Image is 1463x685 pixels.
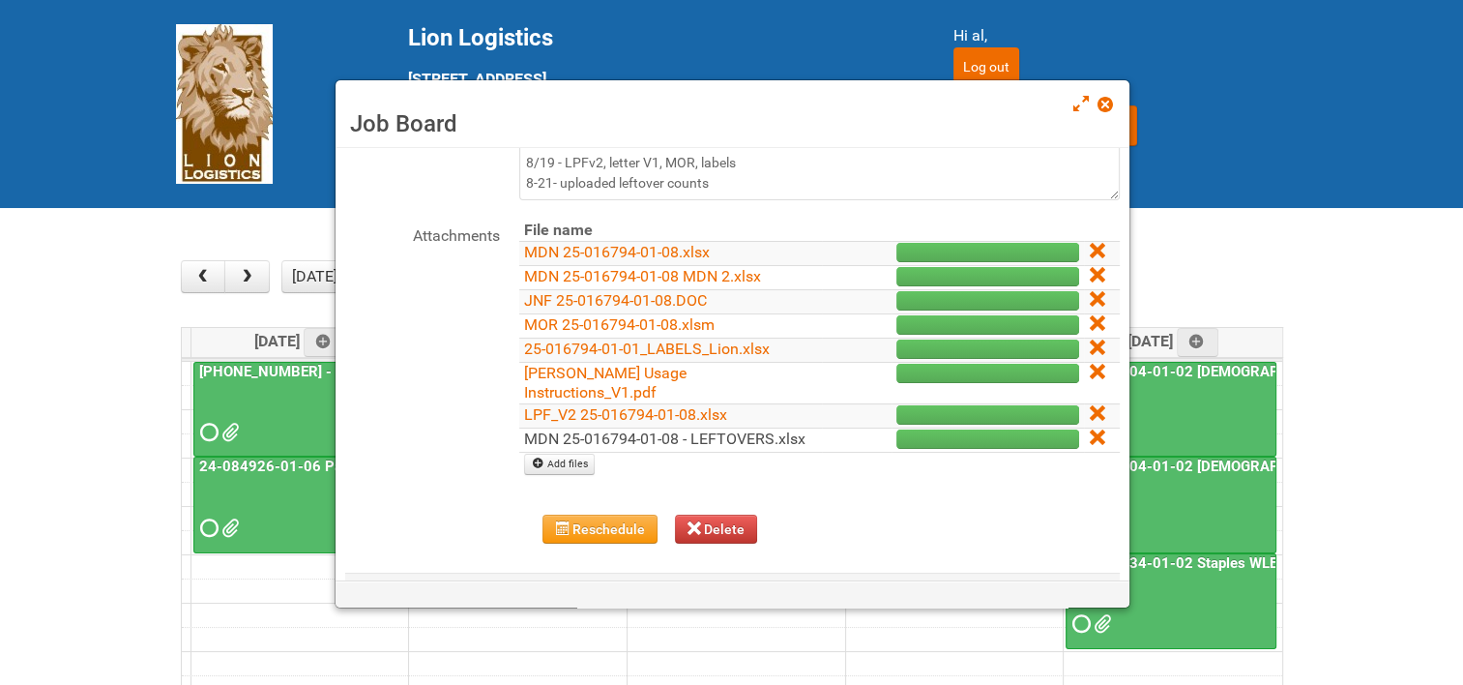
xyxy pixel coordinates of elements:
a: [PHONE_NUMBER] - R+F InnoCPT [193,362,403,458]
a: 25-039404-01-02 [DEMOGRAPHIC_DATA] Wet Shave SQM - photo slot [1066,457,1276,552]
th: File name [519,220,822,242]
h3: Job Board [350,109,1115,138]
a: 25-002634-01-02 Staples WLE 2025 Community - Seventh Mailing [1066,553,1276,649]
a: [PHONE_NUMBER] - R+F InnoCPT [195,363,424,380]
a: Add files [524,454,595,475]
span: grp 1001 2..jpg group 1001 1..jpg MOR 24-084926-01-08.xlsm Labels 24-084926-01-06 Pack Collab Wan... [221,521,235,535]
div: [STREET_ADDRESS] [GEOGRAPHIC_DATA] tel: [PHONE_NUMBER] [408,24,905,162]
a: MOR 25-016794-01-08.xlsm [524,315,715,334]
span: Requested [1072,617,1086,631]
a: Add an event [1177,328,1219,357]
a: 25-039404-01-02 [DEMOGRAPHIC_DATA] Wet Shave SQM [1068,363,1461,380]
a: 25-039404-01-02 [DEMOGRAPHIC_DATA] Wet Shave SQM [1066,362,1276,458]
a: MDN 25-016794-01-08.xlsx [524,243,710,261]
input: Log out [953,47,1019,86]
a: MDN 25-016794-01-08 - LEFTOVERS.xlsx [524,430,805,448]
a: 25-016794-01-01_LABELS_Lion.xlsx [524,340,770,358]
a: Lion Logistics [176,94,273,112]
span: Lion Logistics [408,24,553,51]
a: JNF 25-016794-01-08.DOC [524,291,707,310]
label: Attachments [345,220,500,248]
a: 24-084926-01-06 Pack Collab Wand Tint [193,457,403,552]
a: [PERSON_NAME] Usage Instructions_V1.pdf [524,364,687,402]
button: Delete [675,515,758,544]
span: MDN 25-032854-01-08 Left overs.xlsx MOR 25-032854-01-08.xlsm 25_032854_01_LABELS_Lion.xlsx MDN 25... [221,426,235,439]
a: Add an event [304,328,346,357]
a: MDN 25-016794-01-08 MDN 2.xlsx [524,267,761,285]
img: Lion Logistics [176,24,273,184]
span: GROUP 1001.jpg JNF 25-002634-01 Staples WLE 2025 - 7th Mailing.doc Staples Letter 2025.pdf LPF 25... [1094,617,1107,631]
span: [DATE] [1127,332,1219,350]
div: Hi al, [953,24,1288,47]
a: 24-084926-01-06 Pack Collab Wand Tint [195,458,475,475]
span: Requested [200,426,214,439]
a: LPF_V2 25-016794-01-08.xlsx [524,405,727,424]
button: [DATE] [281,260,347,293]
button: Reschedule [542,515,658,544]
span: [DATE] [254,332,346,350]
span: Requested [200,521,214,535]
